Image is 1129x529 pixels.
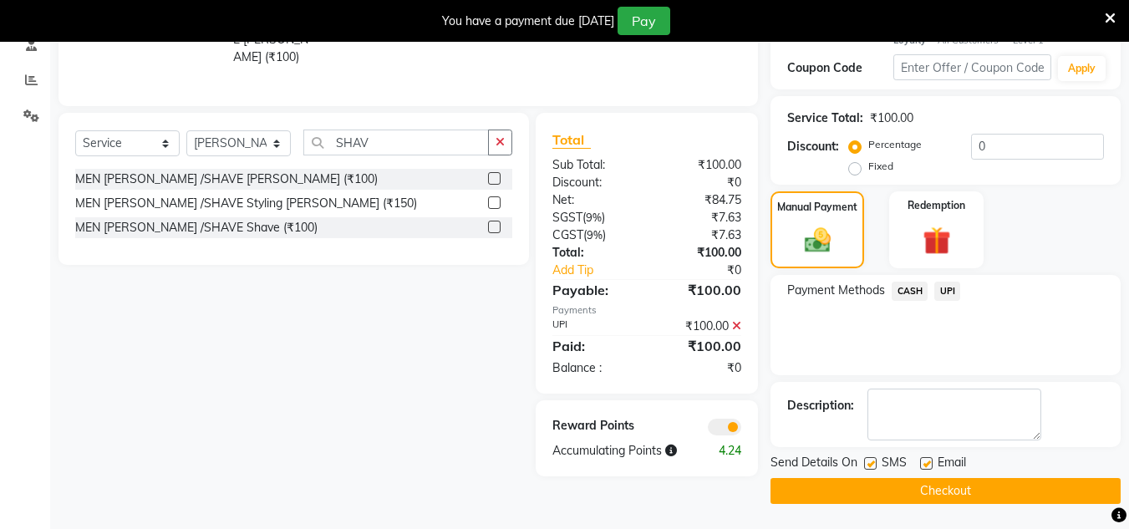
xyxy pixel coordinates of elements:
div: UPI [540,318,647,335]
div: ₹100.00 [647,156,754,174]
span: CGST [552,227,583,242]
button: Apply [1058,56,1106,81]
span: Send Details On [770,454,857,475]
img: _gift.svg [914,223,959,257]
div: 4.24 [700,442,754,460]
div: Balance : [540,359,647,377]
div: Coupon Code [787,59,893,77]
div: ₹84.75 [647,191,754,209]
div: ₹7.63 [647,209,754,226]
span: CASH [892,282,928,301]
div: ₹0 [647,359,754,377]
label: Redemption [908,198,965,213]
div: You have a payment due [DATE] [442,13,614,30]
div: Payable: [540,280,647,300]
div: ₹100.00 [647,336,754,356]
div: Discount: [540,174,647,191]
div: Accumulating Points [540,442,700,460]
div: Service Total: [787,109,863,127]
div: Reward Points [540,417,647,435]
span: 9% [587,228,603,242]
div: ₹100.00 [647,280,754,300]
input: Enter Offer / Coupon Code [893,54,1051,80]
div: Total: [540,244,647,262]
button: Checkout [770,478,1121,504]
div: Net: [540,191,647,209]
span: Total [552,131,591,149]
label: Percentage [868,137,922,152]
div: ₹100.00 [647,318,754,335]
div: Paid: [540,336,647,356]
img: _cash.svg [796,225,839,255]
span: 9% [586,211,602,224]
label: Fixed [868,159,893,174]
span: SMS [882,454,907,475]
input: Search or Scan [303,130,489,155]
div: ₹0 [665,262,755,279]
div: MEN [PERSON_NAME] /SHAVE Shave (₹100) [75,219,318,237]
div: MEN [PERSON_NAME] /SHAVE [PERSON_NAME] (₹100) [75,170,378,188]
span: Email [938,454,966,475]
button: Pay [618,7,670,35]
a: Add Tip [540,262,664,279]
div: Discount: [787,138,839,155]
div: ( ) [540,226,647,244]
div: ₹100.00 [870,109,913,127]
span: SGST [552,210,582,225]
div: ( ) [540,209,647,226]
span: Payment Methods [787,282,885,299]
div: ₹0 [647,174,754,191]
div: Payments [552,303,741,318]
label: Manual Payment [777,200,857,215]
div: MEN [PERSON_NAME] /SHAVE Styling [PERSON_NAME] (₹150) [75,195,417,212]
div: ₹7.63 [647,226,754,244]
div: ₹100.00 [647,244,754,262]
div: Description: [787,397,854,415]
span: UPI [934,282,960,301]
div: Sub Total: [540,156,647,174]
